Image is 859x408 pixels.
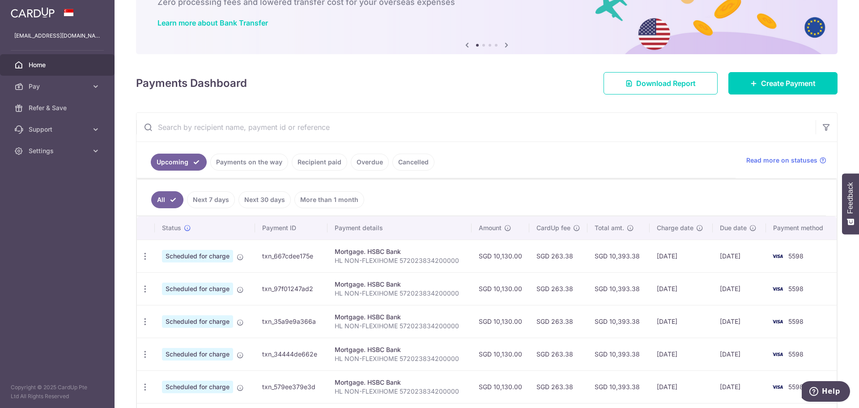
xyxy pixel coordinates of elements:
img: Bank Card [769,349,787,360]
span: 5598 [788,285,804,292]
span: Scheduled for charge [162,283,233,295]
span: Download Report [636,78,696,89]
p: HL NON-FLEXIHOME 572023834200000 [335,354,464,363]
td: txn_667cdee175e [255,240,327,272]
td: SGD 263.38 [529,370,587,403]
span: Pay [29,82,88,91]
span: Scheduled for charge [162,315,233,328]
div: Mortgage. HSBC Bank [335,280,464,289]
td: SGD 10,393.38 [587,240,649,272]
td: [DATE] [713,272,766,305]
span: Scheduled for charge [162,348,233,361]
input: Search by recipient name, payment id or reference [136,113,816,142]
div: Mortgage. HSBC Bank [335,313,464,322]
span: Create Payment [761,78,816,89]
td: SGD 10,393.38 [587,338,649,370]
img: Bank Card [769,382,787,392]
img: Bank Card [769,283,787,294]
td: SGD 263.38 [529,240,587,272]
td: [DATE] [650,370,713,403]
a: More than 1 month [294,191,364,208]
th: Payment details [327,216,472,240]
button: Feedback - Show survey [842,173,859,234]
span: Charge date [657,223,693,232]
a: Create Payment [728,72,838,94]
td: [DATE] [713,370,766,403]
td: SGD 10,130.00 [472,272,529,305]
td: txn_579ee379e3d [255,370,327,403]
a: Upcoming [151,154,207,171]
td: [DATE] [650,305,713,338]
td: txn_34444de662e [255,338,327,370]
span: Scheduled for charge [162,381,233,393]
span: 5598 [788,383,804,391]
a: Overdue [351,154,389,171]
span: Home [29,60,88,69]
a: All [151,191,183,208]
p: HL NON-FLEXIHOME 572023834200000 [335,256,464,265]
th: Payment method [766,216,837,240]
p: HL NON-FLEXIHOME 572023834200000 [335,289,464,298]
span: CardUp fee [536,223,570,232]
span: Refer & Save [29,103,88,112]
td: SGD 10,393.38 [587,272,649,305]
span: Support [29,125,88,134]
h4: Payments Dashboard [136,75,247,91]
td: SGD 10,130.00 [472,305,529,338]
span: Feedback [846,182,855,214]
a: Read more on statuses [746,156,826,165]
span: 5598 [788,350,804,358]
a: Learn more about Bank Transfer [157,18,268,27]
td: [DATE] [713,338,766,370]
td: SGD 10,130.00 [472,370,529,403]
a: Payments on the way [210,154,288,171]
td: [DATE] [713,240,766,272]
p: HL NON-FLEXIHOME 572023834200000 [335,387,464,396]
td: SGD 263.38 [529,305,587,338]
td: txn_35a9e9a366a [255,305,327,338]
img: CardUp [11,7,55,18]
span: 5598 [788,252,804,260]
a: Next 30 days [238,191,291,208]
div: Mortgage. HSBC Bank [335,247,464,256]
span: Read more on statuses [746,156,817,165]
span: Settings [29,146,88,155]
span: 5598 [788,318,804,325]
span: Amount [479,223,502,232]
td: [DATE] [650,240,713,272]
a: Cancelled [392,154,434,171]
td: SGD 10,130.00 [472,240,529,272]
td: [DATE] [713,305,766,338]
span: Due date [720,223,747,232]
th: Payment ID [255,216,327,240]
span: Scheduled for charge [162,250,233,262]
a: Download Report [604,72,718,94]
td: [DATE] [650,338,713,370]
iframe: Opens a widget where you can find more information [802,381,850,404]
p: [EMAIL_ADDRESS][DOMAIN_NAME] [14,31,100,40]
img: Bank Card [769,251,787,262]
span: Status [162,223,181,232]
img: Bank Card [769,316,787,327]
a: Next 7 days [187,191,235,208]
td: SGD 10,393.38 [587,305,649,338]
span: Total amt. [595,223,624,232]
p: HL NON-FLEXIHOME 572023834200000 [335,322,464,331]
td: SGD 10,130.00 [472,338,529,370]
div: Mortgage. HSBC Bank [335,378,464,387]
div: Mortgage. HSBC Bank [335,345,464,354]
td: [DATE] [650,272,713,305]
a: Recipient paid [292,154,347,171]
td: SGD 263.38 [529,272,587,305]
td: SGD 10,393.38 [587,370,649,403]
td: SGD 263.38 [529,338,587,370]
td: txn_97f01247ad2 [255,272,327,305]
